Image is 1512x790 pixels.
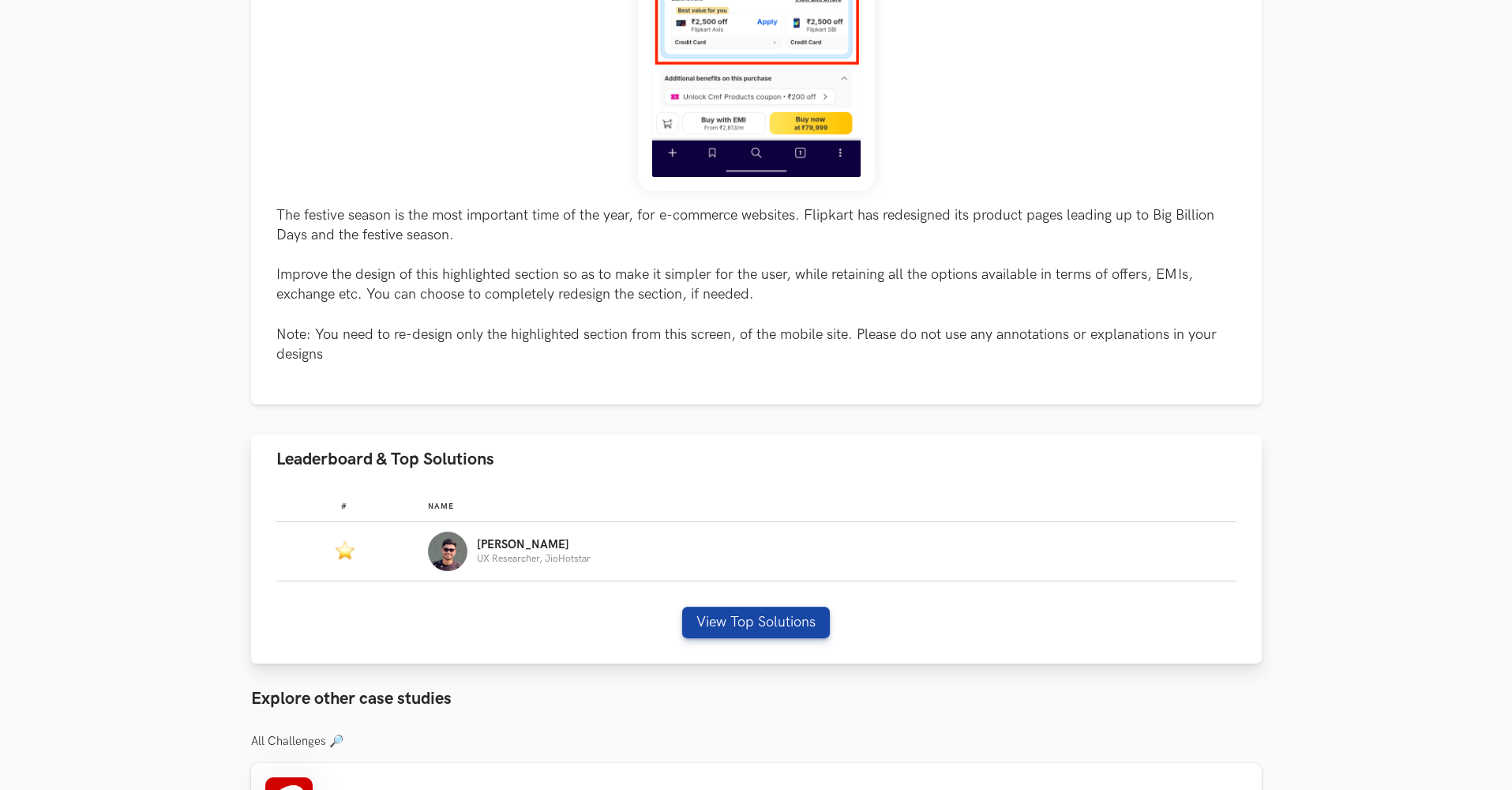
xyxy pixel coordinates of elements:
[477,539,591,551] p: [PERSON_NAME]
[477,554,591,564] p: UX Researcher, JioHotstar
[251,484,1262,664] div: Leaderboard & Top Solutions
[428,532,467,571] img: Profile photo
[428,502,454,511] span: Name
[251,689,1262,709] h3: Explore other case studies
[682,607,830,638] button: View Top Solutions
[341,502,347,511] span: #
[276,449,494,470] span: Leaderboard & Top Solutions
[276,205,1236,365] p: The festive season is the most important time of the year, for e-commerce websites. Flipkart has ...
[276,489,1236,581] table: Leaderboard
[251,434,1262,484] button: Leaderboard & Top Solutions
[336,540,355,560] img: Featured
[251,735,1262,749] h3: All Challenges 🔎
